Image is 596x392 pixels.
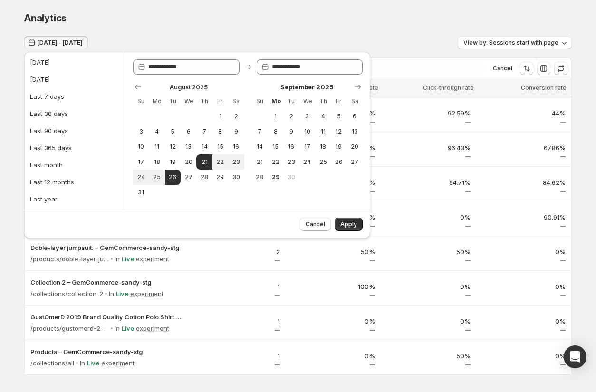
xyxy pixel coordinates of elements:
button: Sunday August 17 2025 [133,154,149,170]
p: 0% [386,316,471,326]
span: 15 [271,143,279,151]
button: Cancel [300,218,331,231]
span: Sa [351,97,359,105]
p: In [115,254,120,264]
div: Last year [30,194,58,204]
p: Live [87,358,99,368]
button: Monday August 25 2025 [149,170,164,185]
span: Click-through rate [423,84,474,92]
button: Thursday August 28 2025 [196,170,212,185]
p: Products – GemCommerce-sandy-stg [30,347,184,356]
button: Collection 2 – GemCommerce-sandy-stg [30,277,184,287]
span: Tu [169,97,177,105]
button: View by: Sessions start with page [458,36,572,49]
button: Sunday September 14 2025 [252,139,268,154]
th: Monday [268,94,283,109]
span: 23 [287,158,295,166]
span: 12 [169,143,177,151]
p: 67.86% [482,143,566,153]
span: 19 [169,158,177,166]
p: 96.43% [386,143,471,153]
button: Today Monday September 29 2025 [268,170,283,185]
button: Friday August 8 2025 [212,124,228,139]
span: 30 [287,173,295,181]
span: 26 [335,158,343,166]
button: Monday September 22 2025 [268,154,283,170]
th: Tuesday [283,94,299,109]
button: Monday August 18 2025 [149,154,164,170]
button: Doble-layer jumpsuit. – GemCommerce-sandy-stg [30,243,184,252]
p: 100% [291,282,375,291]
button: [DATE] - [DATE] [24,36,88,49]
th: Saturday [347,94,363,109]
button: Thursday September 25 2025 [315,154,331,170]
span: 20 [184,158,192,166]
span: 27 [184,173,192,181]
p: 1 [196,282,280,291]
button: Thursday September 18 2025 [315,139,331,154]
span: Mo [271,97,279,105]
p: /products/gustomerd-2019-brand-quality-cotton-polo-shirt-men-solid-slim-fit-short-sleeve-polos-me... [30,324,109,333]
button: Saturday August 23 2025 [228,154,244,170]
span: 10 [303,128,311,135]
button: Monday August 4 2025 [149,124,164,139]
button: Last 7 days [27,89,122,104]
button: Monday August 11 2025 [149,139,164,154]
span: 5 [169,128,177,135]
p: 1 [196,316,280,326]
span: 3 [303,113,311,120]
th: Wednesday [299,94,315,109]
button: Wednesday August 20 2025 [181,154,196,170]
span: Su [256,97,264,105]
button: Saturday September 27 2025 [347,154,363,170]
button: Tuesday September 23 2025 [283,154,299,170]
button: Sunday August 3 2025 [133,124,149,139]
button: Wednesday August 13 2025 [181,139,196,154]
th: Friday [331,94,346,109]
button: Apply [335,218,363,231]
button: Last 30 days [27,106,122,121]
span: 22 [271,158,279,166]
button: Friday September 26 2025 [331,154,346,170]
button: Wednesday September 24 2025 [299,154,315,170]
span: Fr [335,97,343,105]
button: GustOmerD 2019 Brand Quality Cotton Polo Shirt Men Solid Slim Fit Shor – GemCommerce-sandy-stg [30,312,184,322]
button: Sunday September 28 2025 [252,170,268,185]
span: Cancel [493,65,512,72]
p: /collections/all [30,358,74,368]
p: 0% [386,212,471,222]
span: Sa [232,97,240,105]
button: Saturday August 2 2025 [228,109,244,124]
span: Su [137,97,145,105]
span: 29 [271,173,279,181]
p: 90.91% [482,212,566,222]
span: 14 [256,143,264,151]
button: Wednesday September 10 2025 [299,124,315,139]
p: 0% [482,351,566,361]
p: 0% [386,282,471,291]
span: 23 [232,158,240,166]
button: Tuesday September 16 2025 [283,139,299,154]
button: Last month [27,157,122,172]
button: Sunday August 24 2025 [133,170,149,185]
p: 50% [291,247,375,257]
button: Tuesday September 9 2025 [283,124,299,139]
span: 15 [216,143,224,151]
p: 0% [482,282,566,291]
button: Tuesday August 19 2025 [165,154,181,170]
span: Th [319,97,327,105]
p: 64.71% [386,178,471,187]
th: Sunday [252,94,268,109]
span: 9 [287,128,295,135]
span: We [303,97,311,105]
button: Show next month, October 2025 [351,80,365,94]
button: Thursday September 4 2025 [315,109,331,124]
button: Wednesday September 3 2025 [299,109,315,124]
button: Last 12 months [27,174,122,190]
span: 28 [200,173,208,181]
span: 11 [153,143,161,151]
button: Friday August 22 2025 [212,154,228,170]
button: Saturday September 20 2025 [347,139,363,154]
span: 16 [232,143,240,151]
span: View by: Sessions start with page [463,39,558,47]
